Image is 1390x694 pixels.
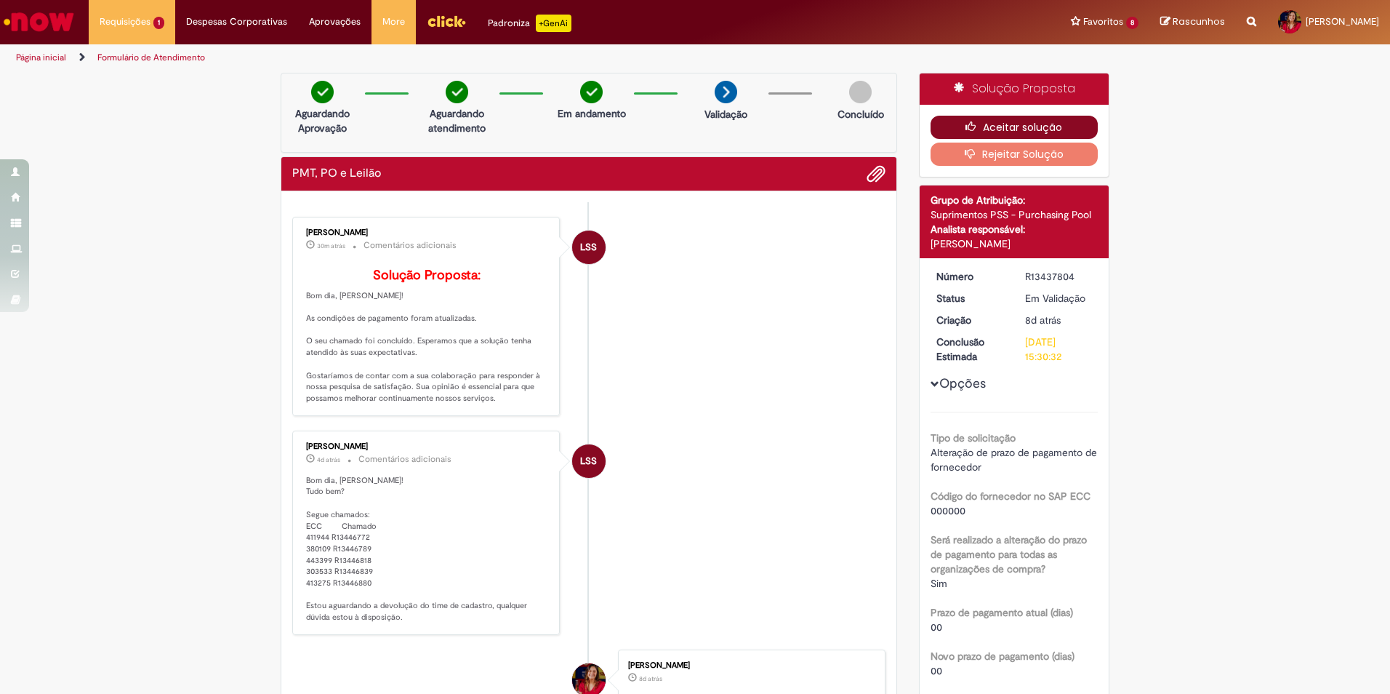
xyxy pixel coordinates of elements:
[1025,314,1061,327] span: 8d atrás
[1160,15,1225,29] a: Rascunhos
[100,15,150,29] span: Requisições
[306,268,548,404] p: Bom dia, [PERSON_NAME]! As condições de pagamento foram atualizadas. O seu chamado foi concluído....
[1025,313,1093,327] div: 21/08/2025 17:30:29
[931,143,1098,166] button: Rejeitar Solução
[292,167,381,180] h2: PMT, PO e Leilão Histórico de tíquete
[1025,269,1093,284] div: R13437804
[931,504,965,517] span: 000000
[925,269,1015,284] dt: Número
[311,81,334,103] img: check-circle-green.png
[931,490,1090,503] b: Código do fornecedor no SAP ECC
[931,650,1074,663] b: Novo prazo de pagamento (dias)
[639,674,662,683] span: 8d atrás
[317,242,345,250] span: 30m atrás
[1173,15,1225,28] span: Rascunhos
[373,267,481,284] b: Solução Proposta:
[1,7,76,36] img: ServiceNow
[931,533,1087,575] b: Será realizado a alteração do prazo de pagamento para todas as organizações de compra?
[849,81,872,103] img: img-circle-grey.png
[422,106,492,135] p: Aguardando atendimento
[931,116,1098,139] button: Aceitar solução
[317,242,345,250] time: 29/08/2025 09:16:23
[16,52,66,63] a: Página inicial
[306,475,548,623] p: Bom dia, [PERSON_NAME]! Tudo bem? Segue chamados: ECC Chamado 411944 R13446772 380109 R13446789 4...
[1025,314,1061,327] time: 21/08/2025 17:30:29
[704,107,747,121] p: Validação
[363,239,457,252] small: Comentários adicionais
[867,164,885,183] button: Adicionar anexos
[536,15,571,32] p: +GenAi
[639,674,662,683] time: 21/08/2025 17:29:28
[317,455,340,464] time: 26/08/2025 09:16:12
[931,193,1098,207] div: Grupo de Atribuição:
[715,81,737,103] img: arrow-next.png
[1083,15,1123,29] span: Favoritos
[580,444,597,479] span: LSS
[1306,15,1379,28] span: [PERSON_NAME]
[97,52,205,63] a: Formulário de Atendimento
[488,15,571,32] div: Padroniza
[931,431,1016,444] b: Tipo de solicitação
[925,313,1015,327] dt: Criação
[572,231,606,264] div: Lidiane Scotti Santos
[1126,17,1138,29] span: 8
[317,455,340,464] span: 4d atrás
[572,444,606,478] div: Lidiane Scotti Santos
[11,44,916,71] ul: Trilhas de página
[931,446,1100,474] span: Alteração de prazo de pagamento de fornecedor
[287,106,358,135] p: Aguardando Aprovação
[837,107,884,121] p: Concluído
[427,10,466,32] img: click_logo_yellow_360x200.png
[306,228,548,237] div: [PERSON_NAME]
[925,291,1015,306] dt: Status
[446,81,468,103] img: check-circle-green.png
[931,207,1098,222] div: Suprimentos PSS - Purchasing Pool
[309,15,361,29] span: Aprovações
[931,664,942,677] span: 00
[931,606,1073,619] b: Prazo de pagamento atual (dias)
[931,621,942,634] span: 00
[153,17,164,29] span: 1
[558,106,626,121] p: Em andamento
[186,15,287,29] span: Despesas Corporativas
[1025,335,1093,364] div: [DATE] 15:30:32
[931,236,1098,251] div: [PERSON_NAME]
[628,661,870,670] div: [PERSON_NAME]
[920,73,1109,105] div: Solução Proposta
[306,442,548,451] div: [PERSON_NAME]
[382,15,405,29] span: More
[580,230,597,265] span: LSS
[1025,291,1093,306] div: Em Validação
[925,335,1015,364] dt: Conclusão Estimada
[931,577,947,590] span: Sim
[358,453,451,466] small: Comentários adicionais
[580,81,603,103] img: check-circle-green.png
[931,222,1098,236] div: Analista responsável:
